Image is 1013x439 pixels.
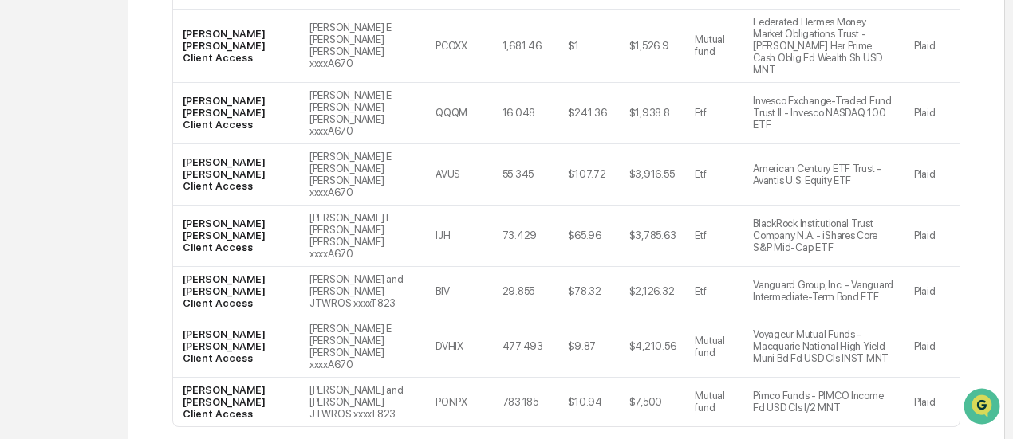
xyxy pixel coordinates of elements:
td: $1,526.9 [620,10,686,83]
div: 🗄️ [116,202,128,214]
p: How can we help? [16,33,290,58]
td: $1,938.8 [620,83,686,144]
td: Vanguard Group, Inc. - Vanguard Intermediate-Term Bond ETF [743,267,905,316]
a: Powered byPylon [112,268,193,281]
td: Plaid [905,378,960,426]
td: 73.429 [493,206,559,267]
iframe: Open customer support [962,386,1005,429]
td: [PERSON_NAME] E [PERSON_NAME] [PERSON_NAME] xxxxA670 [300,206,426,267]
td: $7,500 [620,378,686,426]
td: [PERSON_NAME] [PERSON_NAME] Client Access [173,378,300,426]
td: [PERSON_NAME] E [PERSON_NAME] [PERSON_NAME] xxxxA670 [300,144,426,206]
td: $10.94 [558,378,619,426]
td: Etf [685,83,743,144]
td: Etf [685,144,743,206]
div: 🖐️ [16,202,29,214]
td: Mutual fund [685,316,743,378]
td: $9.87 [558,316,619,378]
td: $107.72 [558,144,619,206]
button: Start new chat [271,126,290,145]
td: $3,785.63 [620,206,686,267]
td: Plaid [905,10,960,83]
td: Plaid [905,206,960,267]
td: [PERSON_NAME] [PERSON_NAME] Client Access [173,10,300,83]
td: Voyageur Mutual Funds - Macquarie National High Yield Muni Bd Fd USD Cls INST MNT [743,316,905,378]
td: 783.185 [493,378,559,426]
td: 477.493 [493,316,559,378]
td: Invesco Exchange-Traded Fund Trust II - Invesco NASDAQ 100 ETF [743,83,905,144]
td: Federated Hermes Money Market Obligations Trust - [PERSON_NAME] Her Prime Cash Oblig Fd Wealth Sh... [743,10,905,83]
td: [PERSON_NAME] [PERSON_NAME] Client Access [173,316,300,378]
td: Plaid [905,267,960,316]
td: Mutual fund [685,378,743,426]
td: QQQM [426,83,493,144]
td: [PERSON_NAME] [PERSON_NAME] Client Access [173,144,300,206]
td: [PERSON_NAME] [PERSON_NAME] Client Access [173,206,300,267]
td: PONPX [426,378,493,426]
td: $1 [558,10,619,83]
td: [PERSON_NAME] [PERSON_NAME] Client Access [173,267,300,316]
td: IJH [426,206,493,267]
td: $4,210.56 [620,316,686,378]
td: 1,681.46 [493,10,559,83]
td: [PERSON_NAME] E [PERSON_NAME] [PERSON_NAME] xxxxA670 [300,83,426,144]
td: $2,126.32 [620,267,686,316]
td: [PERSON_NAME] E [PERSON_NAME] [PERSON_NAME] xxxxA670 [300,316,426,378]
span: Preclearance [32,200,103,216]
a: 🖐️Preclearance [10,194,109,222]
td: 29.855 [493,267,559,316]
div: Start new chat [54,121,262,137]
a: 🔎Data Lookup [10,224,107,253]
td: [PERSON_NAME] and [PERSON_NAME] JTWROS xxxxT823 [300,267,426,316]
td: Plaid [905,316,960,378]
td: $3,916.55 [620,144,686,206]
td: BlackRock Institutional Trust Company N.A. - iShares Core S&P Mid-Cap ETF [743,206,905,267]
td: BIV [426,267,493,316]
td: 16.048 [493,83,559,144]
td: Pimco Funds - PIMCO Income Fd USD Cls I/2 MNT [743,378,905,426]
td: Etf [685,206,743,267]
td: $65.96 [558,206,619,267]
img: 1746055101610-c473b297-6a78-478c-a979-82029cc54cd1 [16,121,45,150]
td: [PERSON_NAME] and [PERSON_NAME] JTWROS xxxxT823 [300,378,426,426]
td: [PERSON_NAME] E [PERSON_NAME] [PERSON_NAME] xxxxA670 [300,10,426,83]
div: We're available if you need us! [54,137,202,150]
span: Pylon [159,269,193,281]
td: AVUS [426,144,493,206]
td: DVHIX [426,316,493,378]
td: Etf [685,267,743,316]
div: 🔎 [16,232,29,245]
td: [PERSON_NAME] [PERSON_NAME] Client Access [173,83,300,144]
span: Attestations [132,200,198,216]
a: 🗄️Attestations [109,194,204,222]
td: $78.32 [558,267,619,316]
td: 55.345 [493,144,559,206]
span: Data Lookup [32,230,101,246]
td: Plaid [905,144,960,206]
td: $241.36 [558,83,619,144]
td: Mutual fund [685,10,743,83]
td: American Century ETF Trust - Avantis U.S. Equity ETF [743,144,905,206]
td: Plaid [905,83,960,144]
td: PCOXX [426,10,493,83]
